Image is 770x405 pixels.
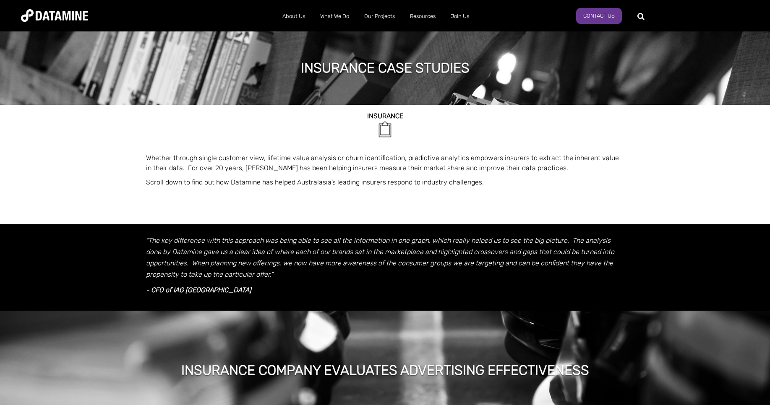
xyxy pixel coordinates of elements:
a: Contact Us [576,8,622,24]
p: Scroll down to find out how Datamine has helped Australasia’s leading insurers respond to industr... [146,177,624,187]
a: Resources [402,5,443,27]
p: Whether through single customer view, lifetime value analysis or churn identification, predictive... [146,153,624,173]
h1: insurance case studies [301,59,470,77]
img: Insurance-2 [376,120,394,139]
a: Join Us [443,5,477,27]
strong: - CFO of IAG [GEOGRAPHIC_DATA] [146,286,251,294]
a: About Us [275,5,313,27]
h1: INSURANCE COMPANY EVALUATES ADVERTISING EFFECTIVENESS [181,361,589,379]
a: What We Do [313,5,357,27]
img: Datamine [21,9,88,22]
a: Our Projects [357,5,402,27]
em: "The key difference with this approach was being able to see all the information in one graph, wh... [146,236,614,279]
h2: INSURANCE [146,112,624,120]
